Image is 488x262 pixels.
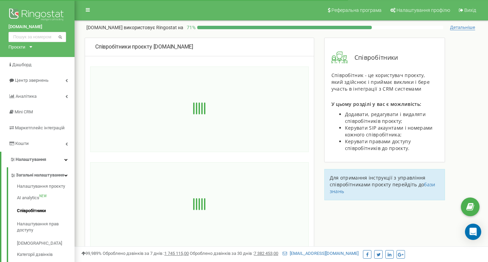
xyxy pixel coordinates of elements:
[15,78,48,83] span: Центр звернень
[331,72,430,92] span: Співробітник - це користувач проєкту, який здійснює і приймає виклики і бере участь в інтеграції ...
[95,43,152,50] span: Співробітники проєкту
[190,251,278,256] span: Оброблено дзвінків за 30 днів :
[345,138,411,151] span: Керувати правами доступу співробітників до проєкту.
[1,152,75,168] a: Налаштування
[17,184,75,192] a: Налаштування проєкту
[17,218,75,237] a: Налаштування прав доступу
[465,224,481,240] div: Open Intercom Messenger
[464,7,476,13] span: Вихід
[8,44,25,50] div: Проєкти
[345,111,426,124] span: Додавати, редагувати і видаляти співробітників проєкту;
[17,250,75,258] a: Категорії дзвінків
[103,251,189,256] span: Оброблено дзвінків за 7 днів :
[330,181,435,194] a: бази знань
[450,25,475,30] span: Детальніше
[254,251,278,256] u: 7 382 453,00
[10,167,75,181] a: Загальні налаштування
[16,94,37,99] span: Аналiтика
[81,251,102,256] span: 99,989%
[8,32,66,42] input: Пошук за номером
[15,125,65,130] span: Маркетплейс інтеграцій
[17,191,75,205] a: AI analyticsNEW
[164,251,189,256] u: 1 745 115,00
[17,205,75,218] a: Співробітники
[95,43,304,51] div: [DOMAIN_NAME]
[345,125,433,138] span: Керувати SIP акаунтами і номерами кожного співробітника;
[396,7,450,13] span: Налаштування профілю
[330,174,426,188] span: Для отримання інструкції з управління співробітниками проєкту перейдіть до
[183,24,197,31] p: 71 %
[283,251,359,256] a: [EMAIL_ADDRESS][DOMAIN_NAME]
[348,53,398,62] span: Співробітники
[16,172,64,179] span: Загальні налаштування
[12,62,32,67] span: Дашборд
[15,109,33,114] span: Mini CRM
[16,157,46,162] span: Налаштування
[86,24,183,31] p: [DOMAIN_NAME]
[124,25,183,30] span: використовує Ringostat на
[17,237,75,250] a: [DEMOGRAPHIC_DATA]
[8,7,66,24] img: Ringostat logo
[15,141,29,146] span: Кошти
[8,24,66,30] a: [DOMAIN_NAME]
[331,7,382,13] span: Реферальна програма
[331,101,422,107] span: У цьому розділі у вас є можливість:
